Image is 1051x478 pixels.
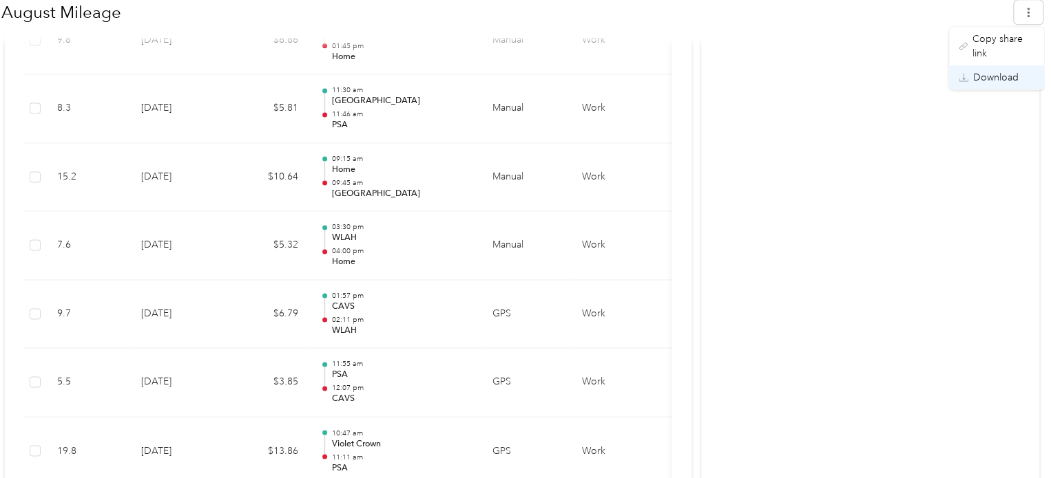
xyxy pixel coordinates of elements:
[331,383,470,393] p: 12:07 pm
[481,348,571,417] td: GPS
[331,222,470,232] p: 03:30 pm
[481,143,571,212] td: Manual
[227,211,309,280] td: $5.32
[331,428,470,437] p: 10:47 am
[130,280,227,349] td: [DATE]
[331,315,470,325] p: 02:11 pm
[227,348,309,417] td: $3.85
[331,119,470,131] p: PSA
[130,143,227,212] td: [DATE]
[331,437,470,450] p: Violet Crown
[331,256,470,268] p: Home
[227,74,309,143] td: $5.81
[571,143,674,212] td: Work
[331,109,470,119] p: 11:46 am
[481,74,571,143] td: Manual
[331,85,470,95] p: 11:30 am
[481,211,571,280] td: Manual
[130,211,227,280] td: [DATE]
[331,359,470,369] p: 11:55 am
[571,74,674,143] td: Work
[331,51,470,63] p: Home
[331,164,470,176] p: Home
[331,178,470,188] p: 09:45 am
[130,348,227,417] td: [DATE]
[331,232,470,244] p: WLAH
[46,143,130,212] td: 15.2
[331,301,470,313] p: CAVS
[331,188,470,200] p: [GEOGRAPHIC_DATA]
[130,74,227,143] td: [DATE]
[331,246,470,256] p: 04:00 pm
[571,348,674,417] td: Work
[331,369,470,381] p: PSA
[227,280,309,349] td: $6.79
[227,143,309,212] td: $10.64
[46,211,130,280] td: 7.6
[331,452,470,461] p: 11:11 am
[331,95,470,107] p: [GEOGRAPHIC_DATA]
[46,74,130,143] td: 8.3
[331,393,470,405] p: CAVS
[46,280,130,349] td: 9.7
[331,325,470,337] p: WLAH
[571,280,674,349] td: Work
[972,32,1034,61] span: Copy share link
[331,154,470,164] p: 09:15 am
[46,348,130,417] td: 5.5
[331,461,470,474] p: PSA
[481,280,571,349] td: GPS
[331,291,470,301] p: 01:57 pm
[571,211,674,280] td: Work
[973,70,1019,85] span: Download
